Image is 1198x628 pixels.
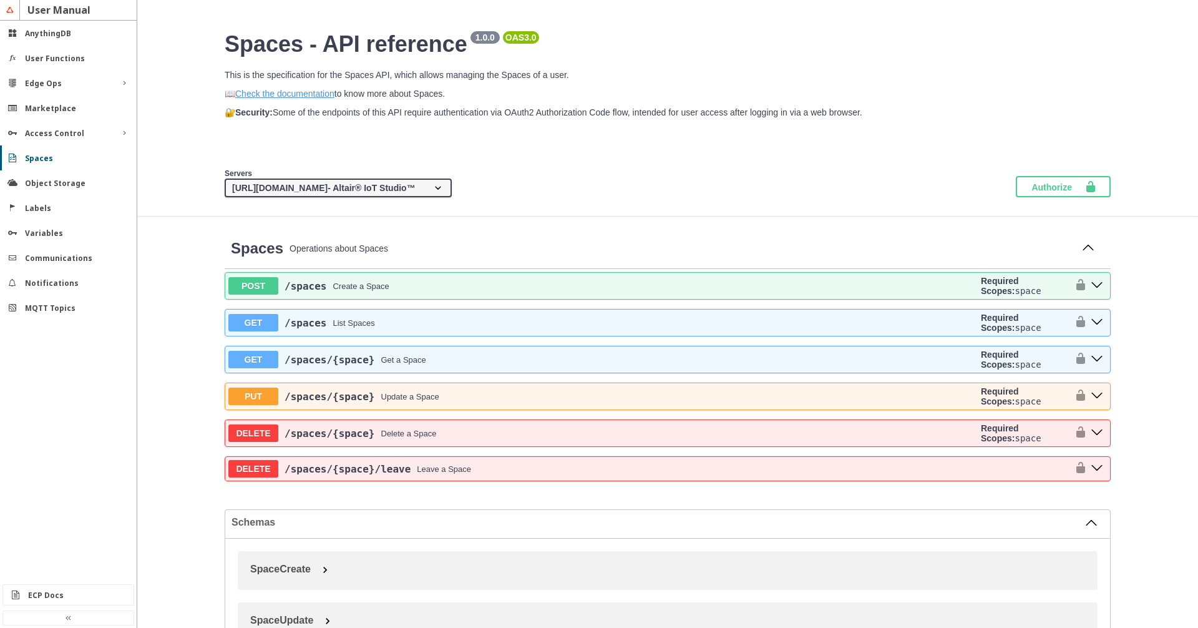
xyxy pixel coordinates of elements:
span: GET [228,314,278,331]
pre: OAS 3.0 [505,32,537,42]
span: Spaces [231,240,283,257]
span: DELETE [228,424,278,442]
button: Collapse operation [1078,239,1098,258]
button: SpaceCreate [244,557,1104,581]
div: List Spaces [333,318,374,328]
p: This is the specification for the Spaces API, which allows managing the Spaces of a user. [225,70,1111,80]
button: authorization button unlocked [1068,423,1087,443]
a: /spaces/{space}/leave [285,463,411,475]
p: Operations about Spaces [290,243,1072,253]
span: POST [228,277,278,295]
span: /spaces /{space} [285,428,375,439]
button: delete ​/spaces​/{space} [1087,425,1107,441]
button: get ​/spaces​/{space} [1087,351,1107,368]
h2: Spaces - API reference [225,31,1111,57]
button: Authorize [1016,176,1111,197]
span: SpaceUpdate [250,615,313,626]
b: Required Scopes: [981,313,1019,333]
a: Check the documentation [235,89,334,99]
button: post ​/spaces [1087,278,1107,294]
span: Schemas [231,517,1085,528]
div: Delete a Space [381,429,437,438]
strong: Security: [235,107,273,117]
code: space [1015,286,1041,296]
button: PUT/spaces/{space}Update a Space [228,388,976,405]
code: space [1015,396,1041,406]
span: /spaces /{space} /leave [285,463,411,475]
span: DELETE [228,460,278,478]
div: Create a Space [333,282,389,291]
button: DELETE/spaces/{space}/leaveLeave a Space [228,460,1068,478]
span: Authorize [1031,180,1084,193]
button: delete ​/spaces​/{space}​/leave [1087,461,1107,477]
a: /spaces/{space} [285,354,375,366]
button: POST/spacesCreate a Space [228,277,976,295]
span: SpaceCreate [250,564,311,574]
div: Leave a Space [417,464,471,474]
a: Spaces [231,240,283,257]
b: Required Scopes: [981,386,1019,406]
button: authorization button unlocked [1068,461,1087,476]
div: Update a Space [381,392,439,401]
button: authorization button unlocked [1068,386,1087,406]
button: get ​/spaces [1087,315,1107,331]
button: GET/spaces/{space}Get a Space [228,351,976,368]
button: DELETE/spaces/{space}Delete a Space [228,424,976,442]
button: authorization button unlocked [1068,313,1087,333]
div: Get a Space [381,355,426,365]
b: Required Scopes: [981,350,1019,370]
a: /spaces [285,317,326,329]
b: Required Scopes: [981,423,1019,443]
button: Schemas [231,516,1098,529]
b: Required Scopes: [981,276,1019,296]
a: /spaces/{space} [285,391,375,403]
a: /spaces [285,280,326,292]
p: 🔐 Some of the endpoints of this API require authentication via OAuth2 Authorization Code flow, in... [225,107,1111,117]
a: /spaces/{space} [285,428,375,439]
code: space [1015,433,1041,443]
span: /spaces /{space} [285,354,375,366]
button: put ​/spaces​/{space} [1087,388,1107,405]
code: space [1015,360,1041,370]
button: authorization button unlocked [1068,276,1087,296]
button: authorization button unlocked [1068,350,1087,370]
span: GET [228,351,278,368]
span: /spaces /{space} [285,391,375,403]
button: GET/spacesList Spaces [228,314,976,331]
pre: 1.0.0 [473,32,497,42]
code: space [1015,323,1041,333]
span: PUT [228,388,278,405]
p: 📖 to know more about Spaces. [225,89,1111,99]
span: Servers [225,169,252,178]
